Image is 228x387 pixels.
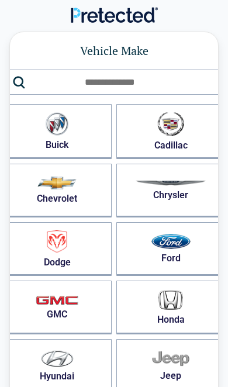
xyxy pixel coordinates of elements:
button: GMC [3,281,112,334]
button: Honda [116,281,226,334]
button: Buick [3,104,112,159]
button: Cadillac [116,104,226,159]
h1: Vehicle Make [3,42,226,60]
button: Dodge [3,222,112,276]
button: Ford [116,222,226,276]
button: Chrysler [116,164,226,217]
button: Chevrolet [3,164,112,217]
